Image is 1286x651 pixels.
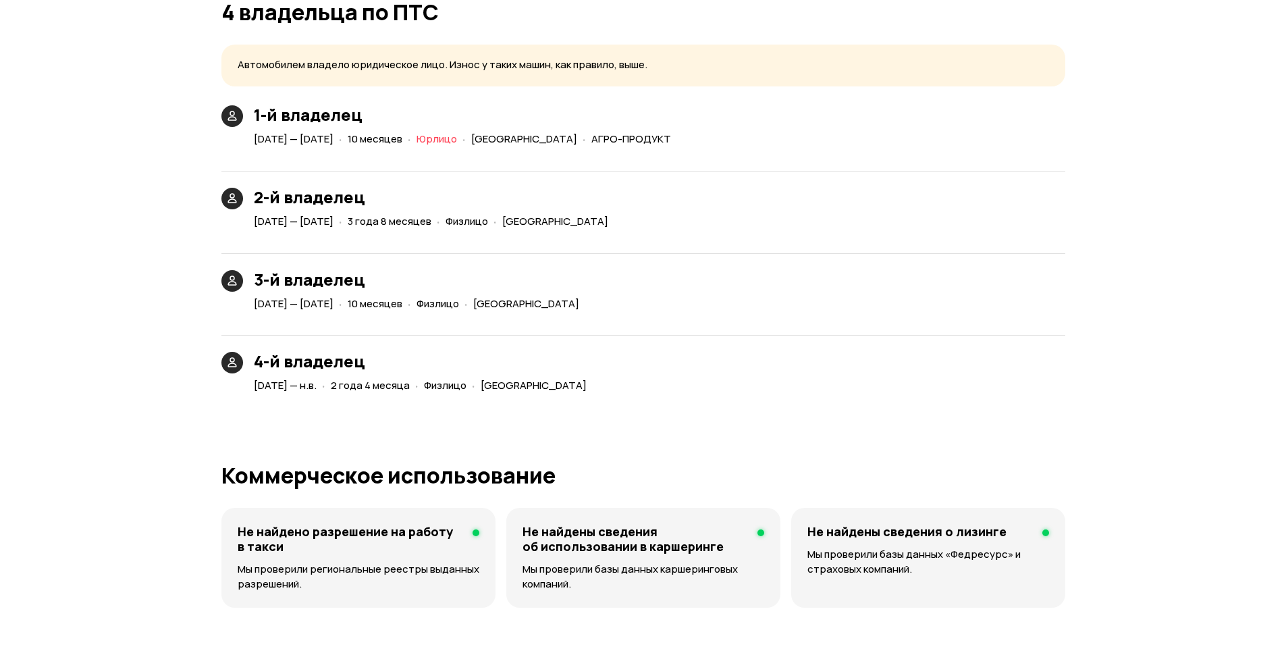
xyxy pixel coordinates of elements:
span: · [437,210,440,232]
span: 2 года 4 месяца [331,378,410,392]
span: Физлицо [424,378,466,392]
h3: 4-й владелец [254,352,592,371]
span: · [339,292,342,315]
span: [DATE] — [DATE] [254,296,333,311]
span: · [464,292,468,315]
h4: Не найдено разрешение на работу в такси [238,524,462,554]
span: · [415,374,419,396]
span: 10 месяцев [348,132,402,146]
span: [GEOGRAPHIC_DATA] [502,214,608,228]
span: · [322,374,325,396]
span: [GEOGRAPHIC_DATA] [473,296,579,311]
span: · [493,210,497,232]
p: Мы проверили базы данных каршеринговых компаний. [523,562,764,592]
p: Мы проверили базы данных «Федресурс» и страховых компаний. [807,547,1048,577]
h4: Не найдены сведения об использовании в каршеринге [523,524,747,554]
p: Автомобилем владело юридическое лицо. Износ у таких машин, как правило, выше. [238,58,1049,72]
span: 3 года 8 месяцев [348,214,431,228]
span: · [472,374,475,396]
span: 10 месяцев [348,296,402,311]
span: Физлицо [446,214,488,228]
span: АГРО-ПРОДУКТ [591,132,671,146]
h3: 2-й владелец [254,188,614,207]
span: [DATE] — [DATE] [254,132,333,146]
span: · [339,128,342,150]
span: · [408,128,411,150]
h3: 3-й владелец [254,270,585,289]
h4: Не найдены сведения о лизинге [807,524,1007,539]
span: · [583,128,586,150]
h1: Коммерческое использование [221,463,1065,488]
span: [DATE] — [DATE] [254,214,333,228]
span: · [339,210,342,232]
span: · [408,292,411,315]
h3: 1-й владелец [254,105,676,124]
span: Физлицо [417,296,459,311]
span: Юрлицо [417,132,457,146]
span: [DATE] — н.в. [254,378,317,392]
p: Мы проверили региональные реестры выданных разрешений. [238,562,479,592]
span: [GEOGRAPHIC_DATA] [481,378,587,392]
span: [GEOGRAPHIC_DATA] [471,132,577,146]
span: · [462,128,466,150]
